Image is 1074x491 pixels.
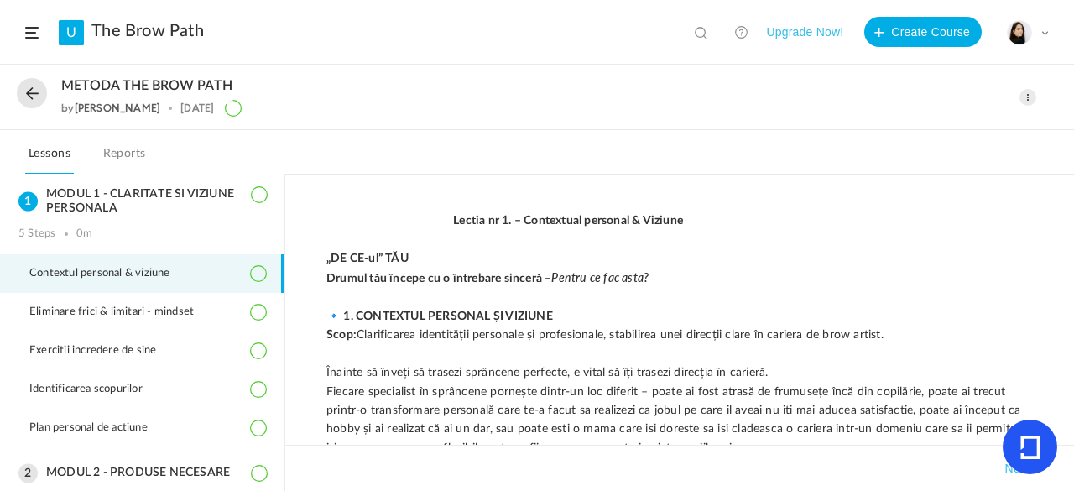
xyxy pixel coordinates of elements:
div: 5 Steps [18,227,55,241]
button: Upgrade Now! [766,17,843,47]
a: U [59,20,84,45]
div: 0m [76,227,92,241]
span: Plan personal de actiune [29,421,169,435]
div: [DATE] [180,102,214,114]
h3: MODUL 2 - PRODUSE NECESARE [18,466,266,480]
span: Contextul personal & viziune [29,267,191,280]
strong: Scop: [326,329,357,341]
a: The Brow Path [91,21,204,41]
div: by [61,102,160,114]
a: Reports [100,143,149,175]
strong: „DE CE-ul” TĂU [326,253,409,264]
span: Exercitii incredere de sine [29,344,177,358]
strong: Drumul tău începe cu o întrebare sinceră – [326,273,649,285]
strong: 🔹 1. CONTEXTUL PERSONAL ȘI VIZIUNE [326,311,553,322]
a: [PERSON_NAME] [75,102,161,114]
p: Înainte să înveți să trasezi sprâncene perfecte, e vital să îți trasezi direcția în carieră. [326,363,1033,382]
button: Create Course [864,17,982,47]
button: Next [1001,458,1033,478]
a: Lessons [25,143,74,175]
h3: MODUL 1 - CLARITATE SI VIZIUNE PERSONALA [18,187,266,216]
span: Eliminare frici & limitari - mindset [29,306,215,319]
img: poza-profil.jpg [1008,21,1031,44]
strong: Lectia nr 1. – Contextual personal & Viziune [453,215,683,227]
p: Fiecare specialist în sprâncene pornește dintr-un loc diferit – poate ai fost atrasă de frumusețe... [326,383,1033,458]
span: Identificarea scopurilor [29,383,164,396]
p: Clarificarea identității personale și profesionale, stabilirea unei direcții clare în cariera de ... [326,326,1033,344]
span: METODA THE BROW PATH [61,78,232,94]
em: Pentru ce fac asta? [551,269,649,285]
